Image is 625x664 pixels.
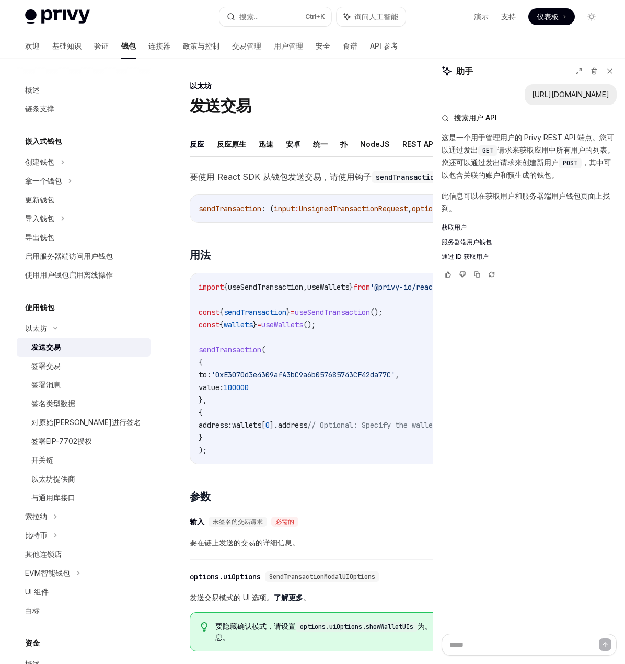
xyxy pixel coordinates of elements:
[31,474,75,483] font: 以太坊提供商
[286,307,291,317] span: }
[316,13,325,20] font: +K
[275,518,294,526] font: 必需的
[402,132,435,156] button: REST API
[190,249,210,261] font: 用法
[532,90,609,99] font: [URL][DOMAIN_NAME]
[148,33,170,59] a: 连接器
[370,33,398,59] a: API 参考
[201,622,208,632] svg: 提示
[261,345,265,354] span: (
[353,282,370,292] span: from
[305,13,316,20] font: Ctrl
[199,433,203,442] span: }
[501,12,516,21] font: 支持
[442,238,492,246] font: 服务器端用户钱包
[442,112,617,123] button: 搜索用户 API
[370,282,462,292] span: '@privy-io/react-auth'
[307,282,349,292] span: useWallets
[232,41,261,50] font: 交易管理
[190,517,204,526] font: 输入
[337,7,406,26] button: 询问人工智能
[370,41,398,50] font: API 参考
[25,270,113,279] font: 使用用户钱包启用离线操作
[261,420,265,430] span: [
[25,531,47,540] font: 比特币
[259,132,273,156] button: 迅速
[199,204,261,213] span: sendTransaction
[219,320,224,329] span: {
[25,41,40,50] font: 欢迎
[442,133,614,154] font: 这是一个用于管理用户的 Privy REST API 端点。您可以通过发出
[25,9,90,24] img: 灯光标志
[17,394,151,413] a: 签名类型数据
[25,251,113,260] font: 启用服务器端访问用户钱包
[223,633,230,642] font: 。
[232,420,261,430] span: wallets
[343,33,357,59] a: 食谱
[303,320,316,329] span: ();
[239,12,259,21] font: 搜索...
[25,638,40,647] font: 资金
[199,383,224,392] span: value:
[199,420,232,430] span: address:
[17,488,151,507] a: 与通用库接口
[303,593,310,602] font: 。
[25,324,47,333] font: 以太坊
[408,204,412,213] span: ,
[296,622,418,632] code: options.uiOptions.showWalletUIs
[190,140,204,148] font: 反应
[17,545,151,564] a: 其他连锁店
[25,176,62,185] font: 拿一个钱包
[31,418,141,427] font: 对原始[PERSON_NAME]进行签名
[418,622,447,631] font: 为。点击
[360,140,390,148] font: NodeJS
[199,445,207,455] span: );
[25,157,54,166] font: 创建钱包
[253,320,257,329] span: }
[25,33,40,59] a: 欢迎
[199,370,211,380] span: to:
[270,420,278,430] span: ].
[199,282,224,292] span: import
[340,132,348,156] button: 扑
[17,99,151,118] a: 链条支撑
[17,432,151,451] a: 签署EIP-7702授权
[217,132,246,156] button: 反应原生
[412,204,441,213] span: options
[456,66,473,76] font: 助手
[25,233,54,242] font: 导出钱包
[474,12,489,22] a: 演示
[442,253,617,261] a: 通过 ID 获取用户
[121,33,136,59] a: 钱包
[313,140,328,148] font: 统一
[316,41,330,50] font: 安全
[442,253,489,260] font: 通过 ID 获取用户
[17,470,151,488] a: 以太坊提供商
[370,307,383,317] span: ();
[190,171,372,182] font: 要使用 React SDK 从钱包发送交易，请使用钩子
[501,12,516,22] a: 支持
[278,420,307,430] span: address
[190,490,210,503] font: 参数
[215,622,296,631] font: 要隐藏确认模式，请设置
[291,307,295,317] span: =
[17,190,151,209] a: 更新钱包
[211,370,395,380] span: '0xE3070d3e4309afA3bC9a6b057685743CF42da77C'
[190,572,261,581] font: options.uiOptions
[274,593,303,602] a: 了解更多
[340,140,348,148] font: 扑
[261,320,303,329] span: useWallets
[213,518,263,526] font: 未签名的交易请求
[25,549,62,558] font: 其他连锁店
[474,12,489,21] font: 演示
[232,33,261,59] a: 交易管理
[454,113,497,122] font: 搜索用户 API
[343,41,357,50] font: 食谱
[395,370,399,380] span: ,
[190,538,299,547] font: 要在链上发送的交易的详细信息。
[190,81,212,90] font: 以太坊
[31,380,61,389] font: 签署消息
[25,606,40,615] font: 白标
[17,228,151,247] a: 导出钱包
[17,357,151,375] a: 签署交易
